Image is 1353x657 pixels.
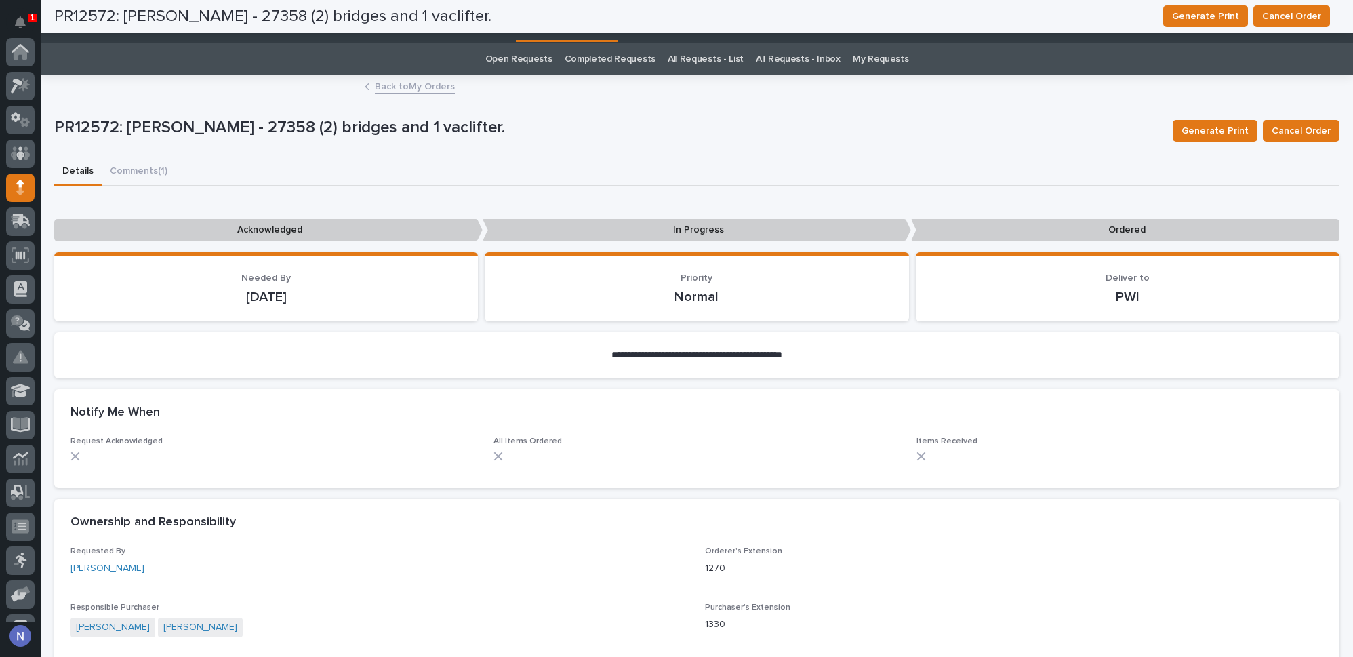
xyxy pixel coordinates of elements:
p: 1 [30,13,35,22]
a: Open Requests [485,43,552,75]
a: All Requests - List [668,43,744,75]
a: [PERSON_NAME] [163,620,237,635]
span: All Items Ordered [493,437,562,445]
span: Needed By [241,273,291,283]
button: Details [54,158,102,186]
p: In Progress [483,219,911,241]
a: My Requests [853,43,909,75]
span: Requested By [70,547,125,555]
p: 1270 [705,561,1323,576]
span: Purchaser's Extension [705,603,790,612]
span: Request Acknowledged [70,437,163,445]
button: users-avatar [6,622,35,650]
a: [PERSON_NAME] [70,561,144,576]
p: 1330 [705,618,1323,632]
div: Notifications1 [17,16,35,38]
span: Priority [681,273,712,283]
p: Ordered [911,219,1339,241]
p: PWI [932,289,1323,305]
a: Back toMy Orders [375,78,455,94]
span: Items Received [916,437,977,445]
button: Comments (1) [102,158,176,186]
span: Generate Print [1182,123,1249,139]
span: Orderer's Extension [705,547,782,555]
button: Notifications [6,8,35,37]
p: PR12572: [PERSON_NAME] - 27358 (2) bridges and 1 vaclifter. [54,118,1162,138]
a: [PERSON_NAME] [76,620,150,635]
button: Generate Print [1173,120,1257,142]
span: Deliver to [1106,273,1150,283]
p: Acknowledged [54,219,483,241]
a: All Requests - Inbox [756,43,841,75]
span: Responsible Purchaser [70,603,159,612]
p: Normal [501,289,892,305]
p: [DATE] [70,289,462,305]
a: Completed Requests [565,43,655,75]
button: Cancel Order [1263,120,1339,142]
h2: Notify Me When [70,405,160,420]
span: Cancel Order [1272,123,1331,139]
h2: Ownership and Responsibility [70,515,236,530]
